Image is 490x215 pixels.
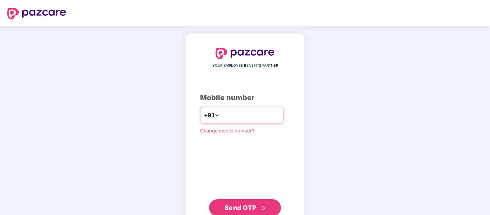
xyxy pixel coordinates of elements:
[261,206,266,211] span: double-right
[216,48,274,59] img: logo
[200,92,290,103] div: Mobile number
[7,8,66,19] img: logo
[215,113,219,117] span: down
[200,128,254,134] a: Change mobile number?
[212,63,278,69] span: YOUR EMPLOYEE BENEFITS PARTNER
[225,204,256,211] span: Send OTP
[204,111,215,120] span: +91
